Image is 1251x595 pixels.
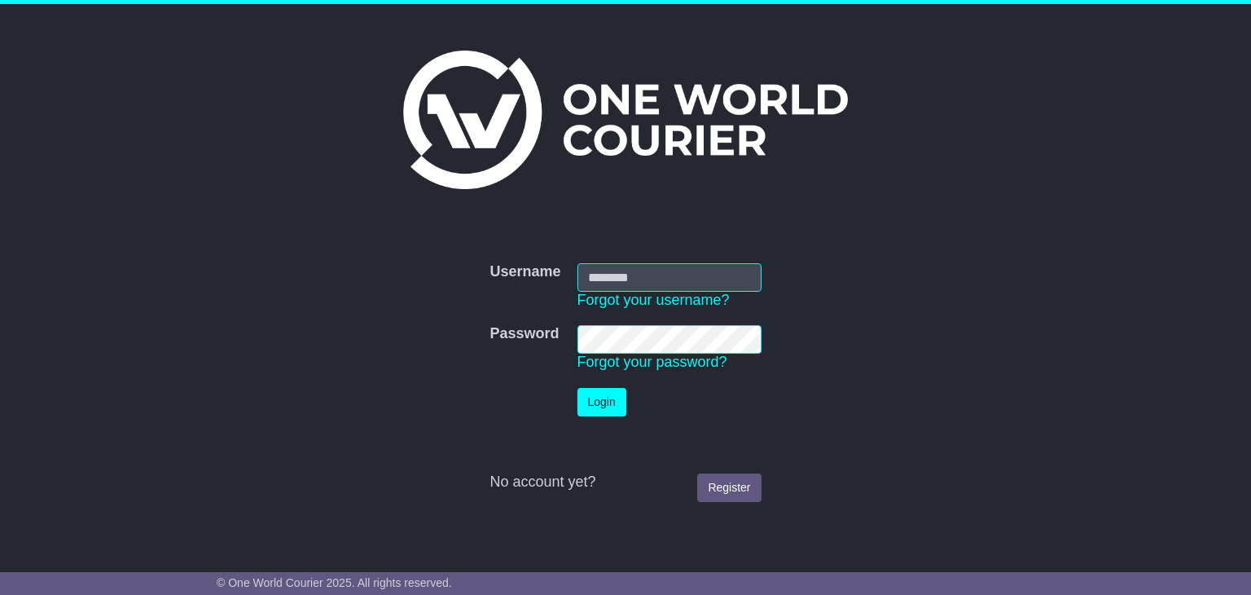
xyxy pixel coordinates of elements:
[577,292,730,308] a: Forgot your username?
[489,325,559,343] label: Password
[577,388,626,416] button: Login
[217,576,452,589] span: © One World Courier 2025. All rights reserved.
[489,474,761,491] div: No account yet?
[577,354,727,370] a: Forgot your password?
[489,263,560,281] label: Username
[697,474,761,502] a: Register
[403,51,848,189] img: One World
